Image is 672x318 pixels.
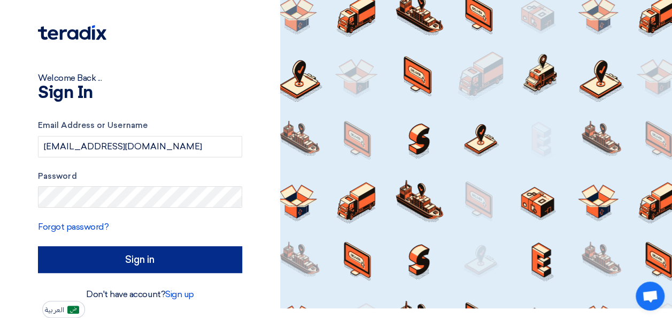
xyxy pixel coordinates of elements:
div: Open chat [636,282,665,311]
span: العربية [45,306,64,314]
button: العربية [42,301,85,318]
h1: Sign In [38,85,242,102]
div: Welcome Back ... [38,72,242,85]
input: Sign in [38,246,242,273]
a: Sign up [165,289,194,299]
label: Email Address or Username [38,119,242,132]
img: ar-AR.png [67,306,79,314]
img: Teradix logo [38,25,106,40]
input: Enter your business email or username [38,136,242,157]
div: Don't have account? [38,288,242,301]
label: Password [38,170,242,183]
a: Forgot password? [38,222,109,232]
